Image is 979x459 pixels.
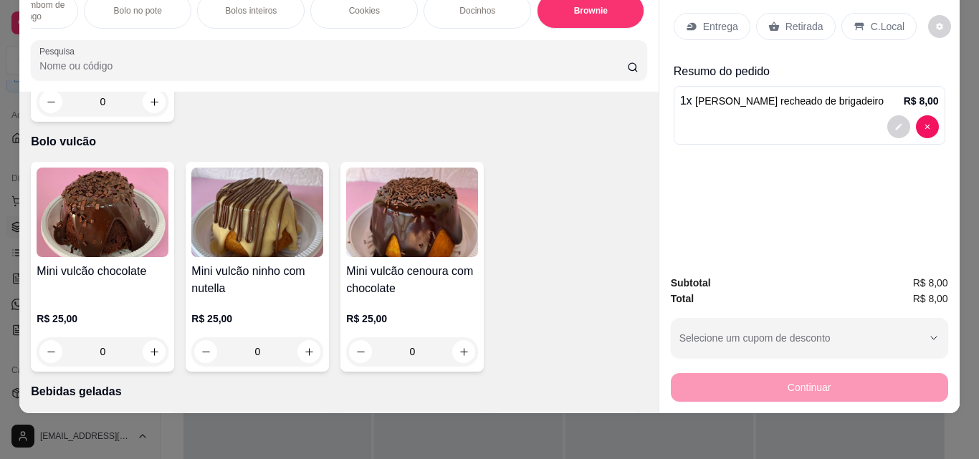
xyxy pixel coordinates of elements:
p: Entrega [703,19,738,34]
button: decrease-product-quantity [928,15,951,38]
p: R$ 25,00 [37,311,168,326]
p: Resumo do pedido [674,63,945,80]
img: product-image [37,168,168,257]
p: Cookies [349,5,380,16]
button: increase-product-quantity [452,340,475,363]
p: Docinhos [459,5,495,16]
button: decrease-product-quantity [887,115,910,138]
p: R$ 25,00 [346,311,478,326]
span: [PERSON_NAME] recheado de brigadeiro [695,95,884,107]
button: increase-product-quantity [297,340,320,363]
button: decrease-product-quantity [916,115,939,138]
h4: Mini vulcão cenoura com chocolate [346,263,478,297]
label: Pesquisa [39,45,80,57]
button: increase-product-quantity [143,90,166,113]
strong: Total [671,293,694,304]
button: decrease-product-quantity [39,340,62,363]
p: Bolo no pote [114,5,162,16]
button: increase-product-quantity [143,340,166,363]
p: C.Local [871,19,904,34]
button: decrease-product-quantity [39,90,62,113]
p: Bebidas geladas [31,383,646,400]
p: Retirada [785,19,823,34]
img: product-image [191,168,323,257]
p: R$ 25,00 [191,311,323,326]
input: Pesquisa [39,59,627,73]
p: 1 x [680,92,884,110]
p: Bolos inteiros [225,5,277,16]
p: Bolo vulcão [31,133,646,150]
button: decrease-product-quantity [194,340,217,363]
span: R$ 8,00 [913,275,948,291]
h4: Mini vulcão ninho com nutella [191,263,323,297]
strong: Subtotal [671,277,711,289]
span: R$ 8,00 [913,291,948,306]
p: R$ 8,00 [904,94,939,108]
h4: Mini vulcão chocolate [37,263,168,280]
button: Selecione um cupom de desconto [671,318,948,358]
p: Brownie [574,5,608,16]
img: product-image [346,168,478,257]
button: decrease-product-quantity [349,340,372,363]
